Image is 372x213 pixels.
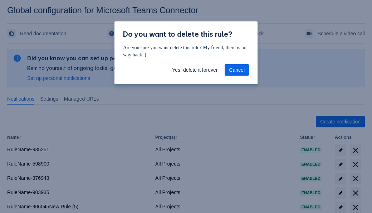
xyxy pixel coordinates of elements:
[229,64,245,76] span: Cancel
[172,64,217,76] span: Yes, delete it forever
[225,64,249,76] button: Cancel
[123,30,232,39] span: Do you want to delete this rule?
[168,64,222,76] button: Yes, delete it forever
[123,44,249,59] p: Are you sure you want delete this rule? My friend, there is no way back :(.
